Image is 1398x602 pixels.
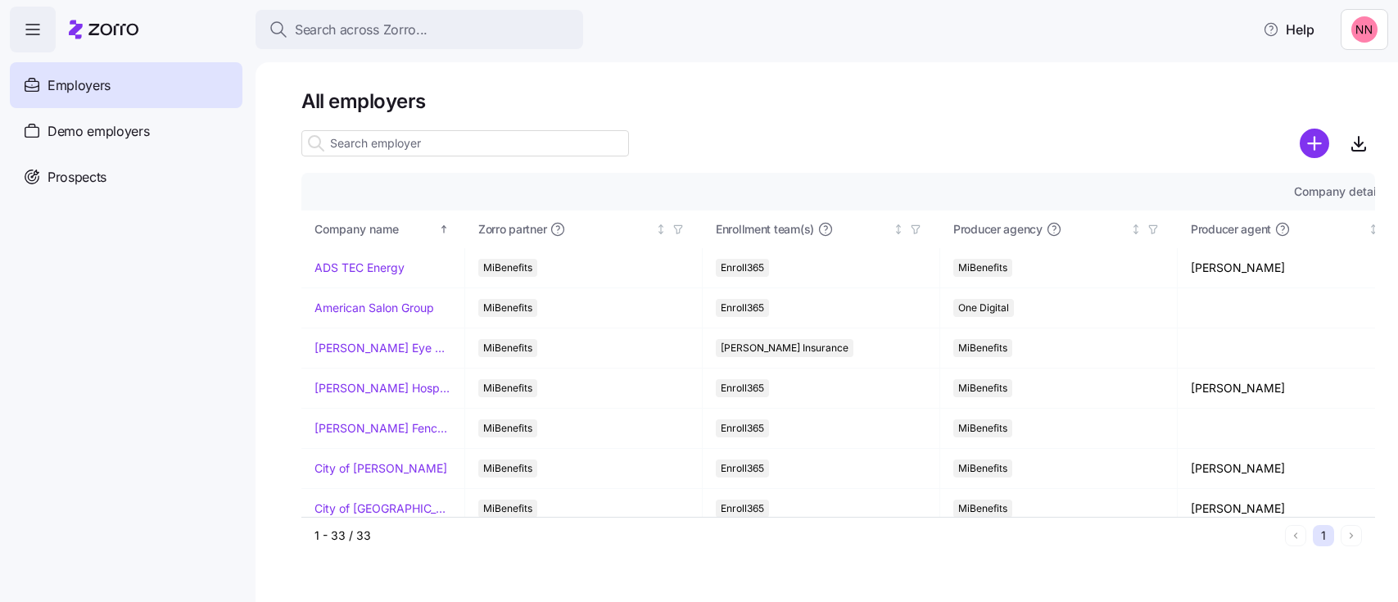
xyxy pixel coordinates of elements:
[256,10,583,49] button: Search across Zorro...
[721,379,764,397] span: Enroll365
[438,224,450,235] div: Sorted ascending
[1341,525,1362,546] button: Next page
[721,339,848,357] span: [PERSON_NAME] Insurance
[314,380,451,396] a: [PERSON_NAME] Hospitality
[721,459,764,478] span: Enroll365
[483,299,532,317] span: MiBenefits
[483,459,532,478] span: MiBenefits
[295,20,428,40] span: Search across Zorro...
[716,221,814,238] span: Enrollment team(s)
[483,259,532,277] span: MiBenefits
[958,419,1007,437] span: MiBenefits
[940,210,1178,248] th: Producer agencyNot sorted
[10,154,242,200] a: Prospects
[48,167,106,188] span: Prospects
[465,210,703,248] th: Zorro partnerNot sorted
[1250,13,1328,46] button: Help
[483,379,532,397] span: MiBenefits
[301,88,1375,114] h1: All employers
[958,339,1007,357] span: MiBenefits
[655,224,667,235] div: Not sorted
[703,210,940,248] th: Enrollment team(s)Not sorted
[721,500,764,518] span: Enroll365
[10,108,242,154] a: Demo employers
[1300,129,1329,158] svg: add icon
[483,500,532,518] span: MiBenefits
[1130,224,1142,235] div: Not sorted
[958,379,1007,397] span: MiBenefits
[301,130,629,156] input: Search employer
[314,420,451,437] a: [PERSON_NAME] Fence Company
[10,62,242,108] a: Employers
[483,419,532,437] span: MiBenefits
[1368,224,1379,235] div: Not sorted
[721,419,764,437] span: Enroll365
[314,220,436,238] div: Company name
[958,459,1007,478] span: MiBenefits
[314,460,447,477] a: City of [PERSON_NAME]
[721,299,764,317] span: Enroll365
[478,221,546,238] span: Zorro partner
[958,299,1009,317] span: One Digital
[893,224,904,235] div: Not sorted
[48,121,150,142] span: Demo employers
[314,340,451,356] a: [PERSON_NAME] Eye Associates
[1313,525,1334,546] button: 1
[48,75,111,96] span: Employers
[958,500,1007,518] span: MiBenefits
[314,527,1278,544] div: 1 - 33 / 33
[1351,16,1378,43] img: 37cb906d10cb440dd1cb011682786431
[1285,525,1306,546] button: Previous page
[958,259,1007,277] span: MiBenefits
[314,260,405,276] a: ADS TEC Energy
[721,259,764,277] span: Enroll365
[483,339,532,357] span: MiBenefits
[314,500,451,517] a: City of [GEOGRAPHIC_DATA]
[301,210,465,248] th: Company nameSorted ascending
[1191,221,1271,238] span: Producer agent
[1263,20,1314,39] span: Help
[314,300,434,316] a: American Salon Group
[953,221,1043,238] span: Producer agency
